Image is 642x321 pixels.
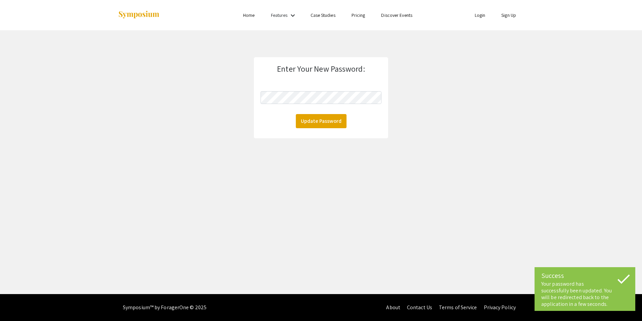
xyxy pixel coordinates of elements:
[277,64,365,74] h4: Enter Your New Password:
[289,11,297,20] mat-icon: Expand Features list
[311,12,335,18] a: Case Studies
[296,114,347,128] button: Update Password
[271,12,288,18] a: Features
[5,291,29,316] iframe: Chat
[475,12,486,18] a: Login
[386,304,400,311] a: About
[439,304,477,311] a: Terms of Service
[484,304,516,311] a: Privacy Policy
[541,281,629,308] div: Your password has successfully been updated. You will be redirected back to the application in a ...
[381,12,412,18] a: Discover Events
[541,271,629,281] div: Success
[118,10,160,20] img: Symposium by ForagerOne
[352,12,365,18] a: Pricing
[407,304,432,311] a: Contact Us
[243,12,255,18] a: Home
[123,294,207,321] div: Symposium™ by ForagerOne © 2025
[501,12,516,18] a: Sign Up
